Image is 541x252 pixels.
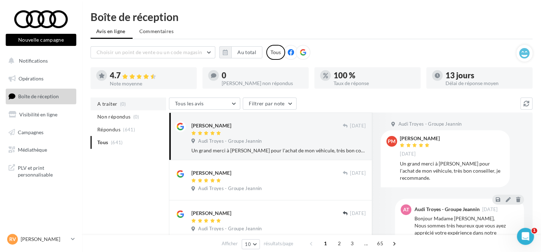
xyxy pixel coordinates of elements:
[91,11,532,22] div: Boîte de réception
[334,72,415,79] div: 100 %
[97,113,130,120] span: Non répondus
[91,46,215,58] button: Choisir un point de vente ou un code magasin
[123,127,135,132] span: (641)
[6,232,76,246] a: RV [PERSON_NAME]
[6,34,76,46] button: Nouvelle campagne
[219,46,262,58] button: Au total
[245,241,251,247] span: 10
[110,81,191,86] div: Note moyenne
[191,210,231,217] div: [PERSON_NAME]
[169,98,240,110] button: Tous les avis
[4,142,78,157] a: Médiathèque
[120,101,126,107] span: (0)
[175,100,204,106] span: Tous les avis
[18,147,47,153] span: Médiathèque
[198,185,262,192] span: Audi Troyes - Groupe Jeannin
[350,210,366,217] span: [DATE]
[374,238,386,249] span: 65
[400,136,440,141] div: [PERSON_NAME]
[320,238,331,249] span: 1
[19,75,43,82] span: Opérations
[360,238,372,249] span: ...
[350,123,366,129] span: [DATE]
[398,121,462,127] span: Audi Troyes - Groupe Jeannin
[97,100,117,107] span: A traiter
[350,170,366,177] span: [DATE]
[266,45,285,60] div: Tous
[19,111,57,117] span: Visibilité en ligne
[445,81,527,86] div: Délai de réponse moyen
[243,98,297,110] button: Filtrer par note
[414,207,479,212] div: Audi Troyes - Groupe Jeannin
[19,58,48,64] span: Notifications
[133,114,139,120] span: (0)
[18,129,43,135] span: Campagnes
[4,125,78,140] a: Campagnes
[445,72,527,79] div: 13 jours
[198,138,262,145] span: Audi Troyes - Groupe Jeannin
[97,126,120,133] span: Répondus
[4,107,78,122] a: Visibilité en ligne
[191,147,366,154] div: Un grand merci à [PERSON_NAME] pour l'achat de mon véhicule, très bon conseiller, je recommande.
[400,151,416,157] span: [DATE]
[517,228,534,245] iframe: Intercom live chat
[9,236,16,243] span: RV
[346,238,358,249] span: 3
[191,169,231,177] div: [PERSON_NAME]
[97,49,202,55] span: Choisir un point de vente ou un code magasin
[18,163,73,178] span: PLV et print personnalisable
[334,81,415,86] div: Taux de réponse
[403,206,409,213] span: AT
[4,53,75,68] button: Notifications
[400,160,504,182] div: Un grand merci à [PERSON_NAME] pour l'achat de mon véhicule, très bon conseiller, je recommande.
[482,207,498,212] span: [DATE]
[110,72,191,80] div: 4.7
[4,89,78,104] a: Boîte de réception
[231,46,262,58] button: Au total
[222,72,303,79] div: 0
[264,240,293,247] span: résultats/page
[388,138,396,145] span: PM
[4,71,78,86] a: Opérations
[198,226,262,232] span: Audi Troyes - Groupe Jeannin
[242,239,260,249] button: 10
[531,228,537,233] span: 1
[222,81,303,86] div: [PERSON_NAME] non répondus
[18,93,59,99] span: Boîte de réception
[139,28,174,35] span: Commentaires
[21,236,68,243] p: [PERSON_NAME]
[191,122,231,129] div: [PERSON_NAME]
[334,238,345,249] span: 2
[222,240,238,247] span: Afficher
[4,160,78,181] a: PLV et print personnalisable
